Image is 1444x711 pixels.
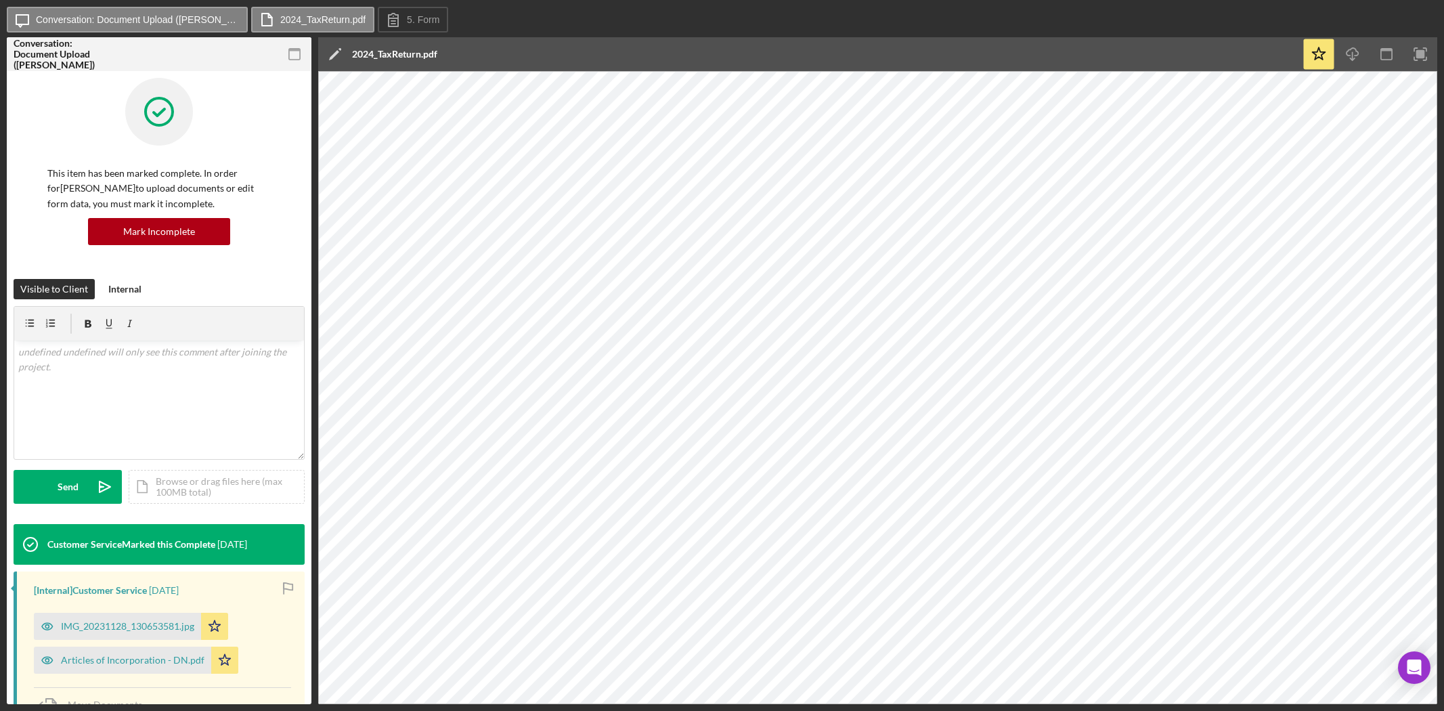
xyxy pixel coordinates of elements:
[123,218,195,245] div: Mark Incomplete
[47,539,215,550] div: Customer Service Marked this Complete
[102,279,148,299] button: Internal
[1398,651,1430,684] div: Open Intercom Messenger
[352,49,437,60] div: 2024_TaxReturn.pdf
[47,166,271,211] p: This item has been marked complete. In order for [PERSON_NAME] to upload documents or edit form d...
[149,585,179,596] time: 2025-08-25 20:58
[14,279,95,299] button: Visible to Client
[61,655,204,666] div: Articles of Incorporation - DN.pdf
[34,585,147,596] div: [Internal] Customer Service
[61,621,194,632] div: IMG_20231128_130653581.jpg
[251,7,374,33] button: 2024_TaxReturn.pdf
[20,279,88,299] div: Visible to Client
[68,699,142,710] span: Move Documents
[88,218,230,245] button: Mark Incomplete
[378,7,448,33] button: 5. Form
[34,647,238,674] button: Articles of Incorporation - DN.pdf
[7,7,248,33] button: Conversation: Document Upload ([PERSON_NAME])
[14,38,108,70] div: Conversation: Document Upload ([PERSON_NAME])
[407,14,439,25] label: 5. Form
[217,539,247,550] time: 2025-08-25 20:59
[280,14,366,25] label: 2024_TaxReturn.pdf
[58,470,79,504] div: Send
[36,14,239,25] label: Conversation: Document Upload ([PERSON_NAME])
[108,279,141,299] div: Internal
[34,613,228,640] button: IMG_20231128_130653581.jpg
[14,470,122,504] button: Send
